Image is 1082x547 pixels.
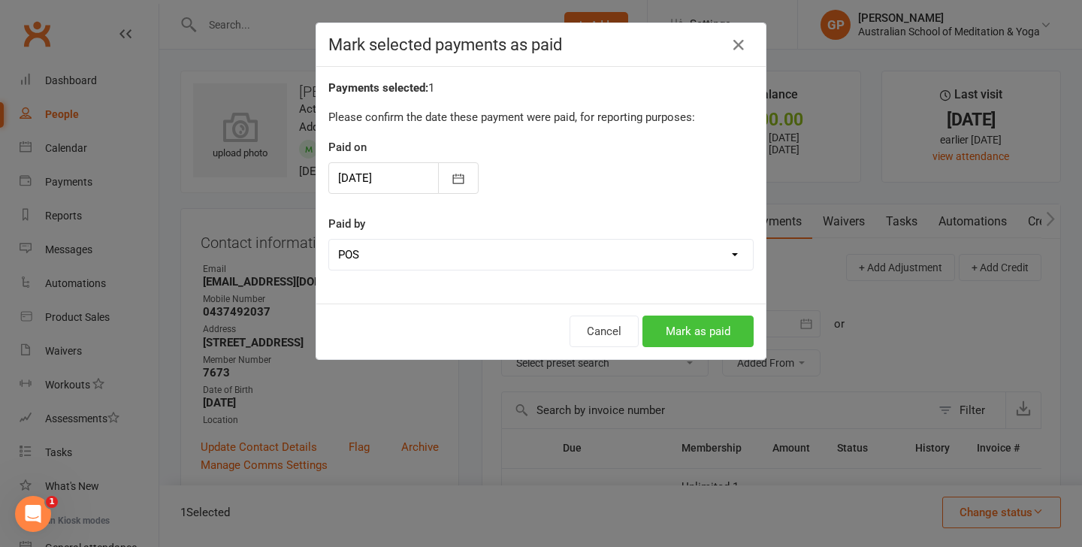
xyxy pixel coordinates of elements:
[328,108,754,126] p: Please confirm the date these payment were paid, for reporting purposes:
[642,316,754,347] button: Mark as paid
[46,496,58,508] span: 1
[15,496,51,532] iframe: Intercom live chat
[727,33,751,57] button: Close
[328,138,367,156] label: Paid on
[328,215,365,233] label: Paid by
[570,316,639,347] button: Cancel
[328,79,754,97] div: 1
[328,35,754,54] h4: Mark selected payments as paid
[328,81,428,95] strong: Payments selected:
